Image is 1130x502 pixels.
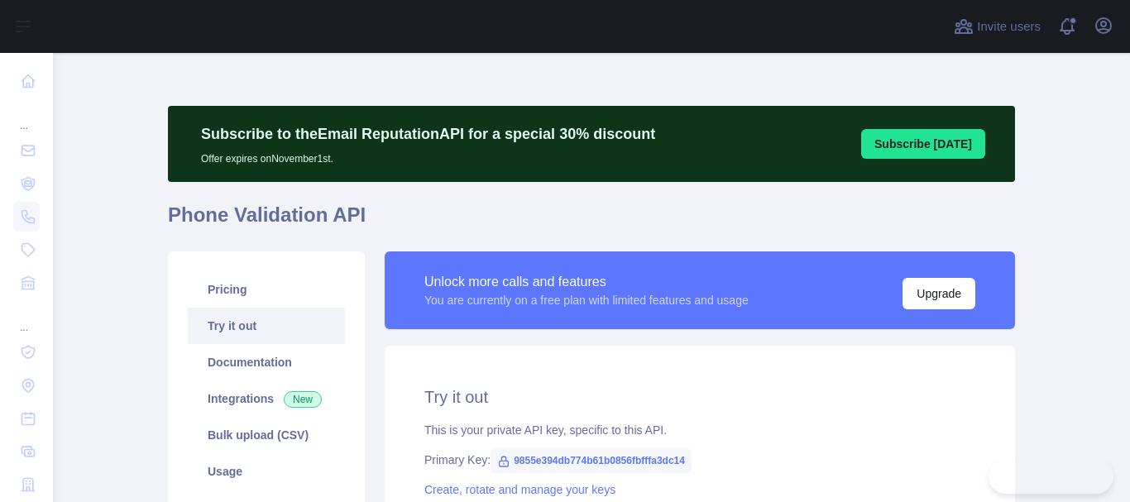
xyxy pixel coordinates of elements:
button: Upgrade [903,278,975,309]
h1: Phone Validation API [168,202,1015,241]
a: Bulk upload (CSV) [188,417,345,453]
span: New [284,391,322,408]
span: 9855e394db774b61b0856fbfffa3dc14 [491,448,692,473]
button: Subscribe [DATE] [861,129,985,159]
a: Create, rotate and manage your keys [424,483,615,496]
div: You are currently on a free plan with limited features and usage [424,292,749,308]
div: This is your private API key, specific to this API. [424,422,975,438]
h2: Try it out [424,385,975,409]
a: Integrations New [188,380,345,417]
span: Invite users [977,17,1041,36]
button: Invite users [950,13,1044,40]
p: Offer expires on November 1st. [201,146,655,165]
div: ... [13,301,40,334]
a: Try it out [188,308,345,344]
div: Unlock more calls and features [424,272,749,292]
div: Primary Key: [424,452,975,468]
div: ... [13,99,40,132]
a: Usage [188,453,345,490]
a: Pricing [188,271,345,308]
iframe: Toggle Customer Support [989,459,1113,494]
p: Subscribe to the Email Reputation API for a special 30 % discount [201,122,655,146]
a: Documentation [188,344,345,380]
